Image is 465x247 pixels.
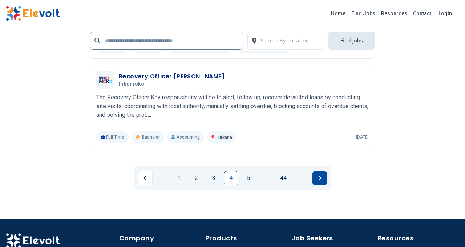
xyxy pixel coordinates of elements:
a: Home [328,8,348,19]
a: Next page [312,171,327,185]
p: [DATE] [356,134,369,140]
a: Find Jobs [348,8,378,19]
h4: Resources [377,233,459,243]
a: InkomokoRecovery Officer [PERSON_NAME]InkomokoThe Recovery Officer Key responsibility will be to ... [96,71,369,143]
p: Accounting [167,131,204,143]
p: The Recovery Officer Key responsibility will be to alert, follow up, recover defaulted loans by c... [96,93,369,119]
a: Page 44 [276,171,291,185]
iframe: Chat Widget [429,212,465,247]
a: Login [434,6,456,21]
a: Page 5 [241,171,256,185]
a: Page 1 [171,171,186,185]
h4: Company [119,233,201,243]
a: Jump forward [259,171,273,185]
ul: Pagination [138,171,327,185]
button: Find Jobs [328,32,375,50]
h4: Products [205,233,287,243]
span: Bachelor [142,134,160,140]
img: Inkomoko [98,73,113,87]
a: Resources [378,8,410,19]
h3: Recovery Officer [PERSON_NAME] [119,72,225,81]
a: Page 4 is your current page [224,171,238,185]
a: Page 3 [206,171,221,185]
a: Contact [410,8,434,19]
p: Full Time [96,131,129,143]
span: Turkana [216,135,232,140]
img: Elevolt [6,6,60,21]
h4: Job Seekers [291,233,373,243]
a: Previous page [138,171,153,185]
span: Inkomoko [119,81,145,87]
a: Page 2 [189,171,203,185]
